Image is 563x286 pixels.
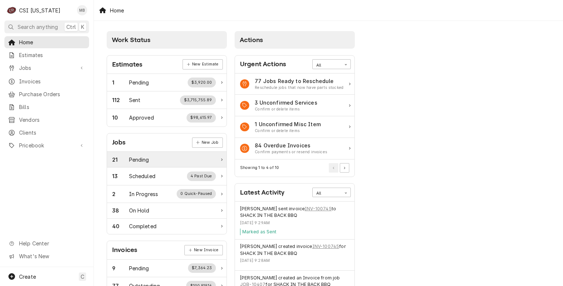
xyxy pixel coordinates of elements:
a: Action Item [235,95,354,116]
div: Action Item Suggestion [255,106,317,112]
span: Search anything [18,23,58,31]
div: Work Status Title [129,207,150,214]
span: K [81,23,84,31]
div: Work Status Title [129,264,149,272]
a: Go to Help Center [4,237,89,249]
div: Event Message [240,229,349,235]
div: Card Title [112,245,137,255]
div: Event Details [240,206,349,236]
div: Card Data [107,152,227,234]
div: Action Item Suggestion [255,128,321,134]
div: All [316,191,338,196]
div: Card Header [235,184,354,202]
div: Event Timestamp [240,220,349,226]
div: Event Timestamp [240,258,349,264]
div: Action Item Suggestion [255,85,343,91]
a: Purchase Orders [4,88,89,100]
div: Card Title [112,60,142,69]
button: Go to Previous Page [329,163,338,173]
div: Work Status Count [112,172,129,180]
div: Work Status Count [112,156,129,163]
div: Current Page Details [240,165,279,171]
div: CSI [US_STATE] [19,7,60,14]
div: Event String [240,243,349,257]
div: Work Status [107,203,227,219]
a: Work Status [107,185,227,203]
div: Card Title [240,59,286,69]
span: Home [19,38,85,46]
a: Work Status [107,260,227,277]
a: Work Status [107,109,227,126]
div: Work Status Title [129,79,149,86]
div: Card Link Button [192,138,223,148]
a: Action Item [235,138,354,159]
div: Event Details [240,243,349,266]
div: Card Data [235,74,354,159]
div: MB [77,5,87,15]
span: What's New [19,252,85,260]
span: Help Center [19,240,85,247]
div: Card Column Header [107,31,227,49]
div: Pagination Controls [328,163,350,173]
a: Vendors [4,114,89,126]
div: Matt Brewington's Avatar [77,5,87,15]
a: Go to Pricebook [4,139,89,151]
div: Action Item Title [255,77,343,85]
a: Work Status [107,219,227,234]
div: Work Status Supplemental Data [188,263,216,273]
a: Work Status [107,74,227,91]
span: Clients [19,129,85,136]
div: Work Status Count [112,114,129,121]
div: Action Item Title [255,120,321,128]
a: Action Item [235,116,354,138]
div: Event [235,202,354,240]
a: Home [4,36,89,48]
div: Card Data [107,74,227,127]
div: Card Header [235,56,354,74]
div: Card: Jobs [107,133,227,234]
div: CSI Kentucky's Avatar [7,5,17,15]
div: Card Column Header [235,31,355,49]
div: Work Status Title [129,172,155,180]
div: Card Link Button [184,245,222,255]
div: Work Status Count [112,190,129,198]
a: Clients [4,127,89,139]
span: Jobs [19,64,74,72]
div: Action Item Title [255,142,327,149]
div: Work Status Title [129,156,149,163]
span: Ctrl [66,23,76,31]
div: Work Status [107,91,227,109]
div: Work Status Supplemental Data [180,95,216,105]
div: Card: Urgent Actions [235,55,355,177]
div: Work Status Count [112,207,129,214]
span: C [81,273,84,281]
div: Card Header [107,133,227,152]
div: Work Status Title [129,190,158,198]
a: Invoices [4,75,89,87]
a: Go to Jobs [4,62,89,74]
a: Estimates [4,49,89,61]
div: Work Status [107,168,227,185]
span: Create [19,274,36,280]
div: Card Header [107,241,227,259]
div: Work Status Title [129,114,154,121]
span: Work Status [112,36,150,44]
div: Work Status Count [112,79,129,86]
button: Search anythingCtrlK [4,20,89,33]
a: Work Status [107,152,227,168]
div: Card Link Button [183,59,222,69]
div: Work Status Title [129,222,157,230]
div: Card Footer: Pagination [235,159,354,177]
span: Purchase Orders [19,90,85,98]
a: INV-100745 [305,206,332,212]
a: INV-100745 [312,243,339,250]
div: Work Status Count [112,264,129,272]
